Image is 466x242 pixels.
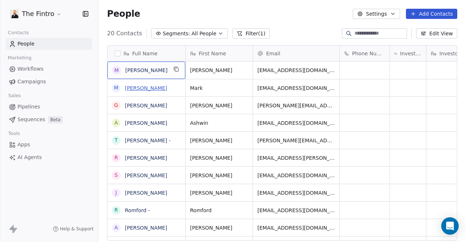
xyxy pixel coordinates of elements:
[125,207,150,213] a: Romford -
[9,8,63,20] button: The Fintro
[353,9,400,19] button: Settings
[257,119,335,127] span: [EMAIL_ADDRESS][DOMAIN_NAME]
[190,189,248,197] span: [PERSON_NAME]
[114,119,118,127] div: A
[114,67,119,74] div: M
[257,207,335,214] span: [EMAIL_ADDRESS][DOMAIN_NAME]
[125,103,167,108] a: [PERSON_NAME]
[17,65,44,73] span: Workflows
[257,67,335,74] span: [EMAIL_ADDRESS][DOMAIN_NAME]
[190,224,248,231] span: [PERSON_NAME]
[10,9,19,18] img: Chris%20Bowyer%201.jpg
[6,139,92,151] a: Apps
[17,78,46,86] span: Campaigns
[107,62,186,241] div: grid
[17,40,35,48] span: People
[17,103,40,111] span: Pipelines
[125,172,167,178] a: [PERSON_NAME]
[115,171,118,179] div: S
[125,225,167,231] a: [PERSON_NAME]
[257,154,335,162] span: [EMAIL_ADDRESS][PERSON_NAME][DOMAIN_NAME]
[125,120,167,126] a: [PERSON_NAME]
[400,50,422,57] span: Investment Level
[115,136,118,144] div: T
[257,102,335,109] span: [PERSON_NAME][EMAIL_ADDRESS][DOMAIN_NAME]
[107,29,142,38] span: 20 Contacts
[6,101,92,113] a: Pipelines
[441,217,459,235] div: Open Intercom Messenger
[190,137,248,144] span: [PERSON_NAME]
[17,116,45,123] span: Sequences
[125,190,167,196] a: [PERSON_NAME]
[190,154,248,162] span: [PERSON_NAME]
[416,28,457,39] button: Edit View
[5,90,24,101] span: Sales
[6,151,92,163] a: AI Agents
[190,67,248,74] span: [PERSON_NAME]
[406,9,457,19] button: Add Contacts
[107,8,140,19] span: People
[190,84,248,92] span: Mark
[266,50,280,57] span: Email
[125,138,171,143] a: [PERSON_NAME] -
[6,76,92,88] a: Campaigns
[17,141,30,148] span: Apps
[22,9,54,19] span: The Fintro
[163,30,190,37] span: Segments:
[114,102,118,109] div: G
[114,206,118,214] div: R
[190,172,248,179] span: [PERSON_NAME]
[186,45,253,61] div: First Name
[190,119,248,127] span: Ashwin
[5,52,35,63] span: Marketing
[232,28,270,39] button: Filter(1)
[5,27,32,38] span: Contacts
[114,154,118,162] div: R
[257,172,335,179] span: [EMAIL_ADDRESS][DOMAIN_NAME]
[115,189,117,197] div: J
[253,45,339,61] div: Email
[191,30,216,37] span: All People
[190,102,248,109] span: [PERSON_NAME]
[125,67,167,73] a: [PERSON_NAME]
[6,38,92,50] a: People
[390,45,426,61] div: Investment Level
[190,207,248,214] span: Romford
[5,128,23,139] span: Tools
[257,189,335,197] span: [EMAIL_ADDRESS][DOMAIN_NAME]
[132,50,158,57] span: Full Name
[114,224,118,231] div: A
[340,45,390,61] div: Phone Number
[352,50,385,57] span: Phone Number
[257,137,335,144] span: [PERSON_NAME][EMAIL_ADDRESS][PERSON_NAME][DOMAIN_NAME]
[53,226,94,232] a: Help & Support
[199,50,226,57] span: First Name
[48,116,63,123] span: Beta
[257,224,335,231] span: [EMAIL_ADDRESS][DOMAIN_NAME]
[60,226,94,232] span: Help & Support
[125,85,167,91] a: [PERSON_NAME]
[125,155,167,161] a: [PERSON_NAME]
[17,154,42,161] span: AI Agents
[107,45,185,61] div: Full Name
[6,63,92,75] a: Workflows
[114,84,118,92] div: M
[6,114,92,126] a: SequencesBeta
[257,84,335,92] span: [EMAIL_ADDRESS][DOMAIN_NAME]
